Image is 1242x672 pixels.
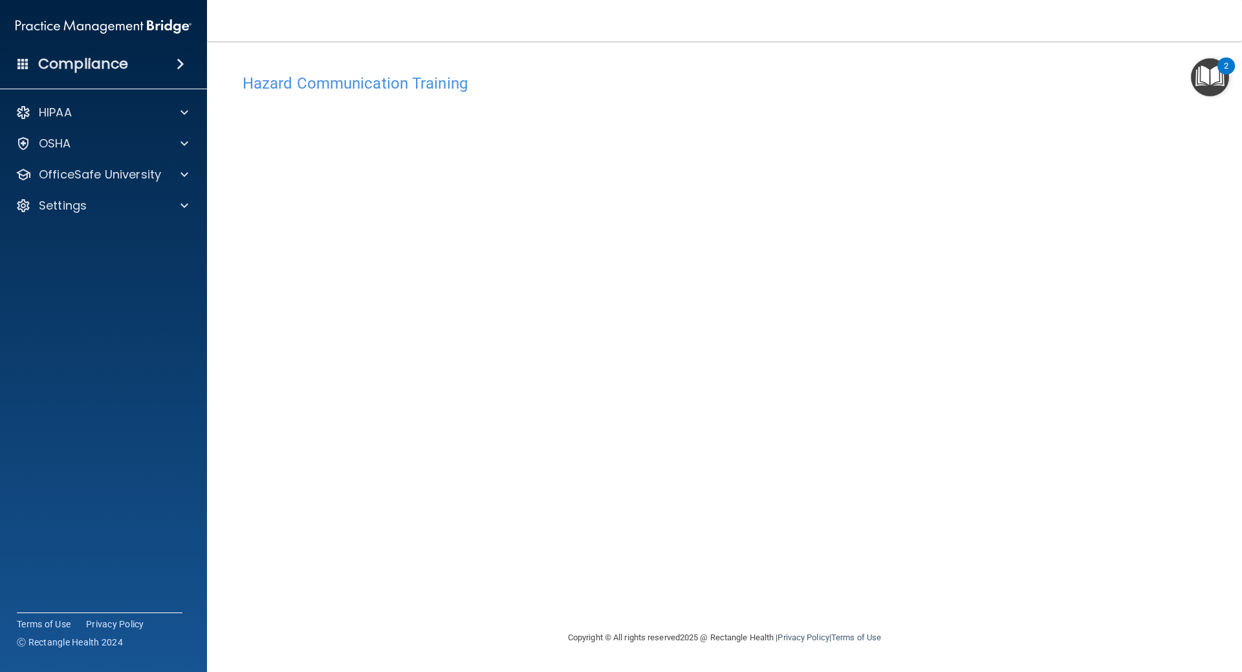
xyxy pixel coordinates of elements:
h4: Hazard Communication Training [243,75,1206,92]
a: Terms of Use [17,618,71,631]
h4: Compliance [38,55,128,73]
iframe: HCT [243,99,902,526]
a: Settings [16,198,188,213]
div: Copyright © All rights reserved 2025 @ Rectangle Health | | [488,617,961,658]
a: Terms of Use [831,633,881,642]
button: Open Resource Center, 2 new notifications [1191,58,1229,96]
div: 2 [1224,66,1228,83]
a: Privacy Policy [86,618,144,631]
a: Privacy Policy [778,633,829,642]
p: HIPAA [39,105,72,120]
p: OSHA [39,136,71,151]
a: OfficeSafe University [16,167,188,182]
span: Ⓒ Rectangle Health 2024 [17,636,123,649]
iframe: Drift Widget Chat Controller [1018,580,1226,632]
p: OfficeSafe University [39,167,161,182]
a: OSHA [16,136,188,151]
img: PMB logo [16,14,191,39]
p: Settings [39,198,87,213]
a: HIPAA [16,105,188,120]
